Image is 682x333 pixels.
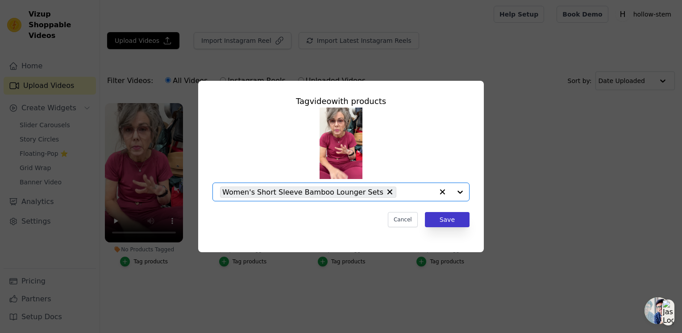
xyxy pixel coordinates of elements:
[645,297,671,324] a: Open chat
[212,95,470,108] div: Tag video with products
[222,187,383,198] span: Women's Short Sleeve Bamboo Lounger Sets
[425,212,470,227] button: Save
[388,212,418,227] button: Cancel
[320,108,362,179] img: tn-f04b068549644e76988d722cff5ecd47.png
